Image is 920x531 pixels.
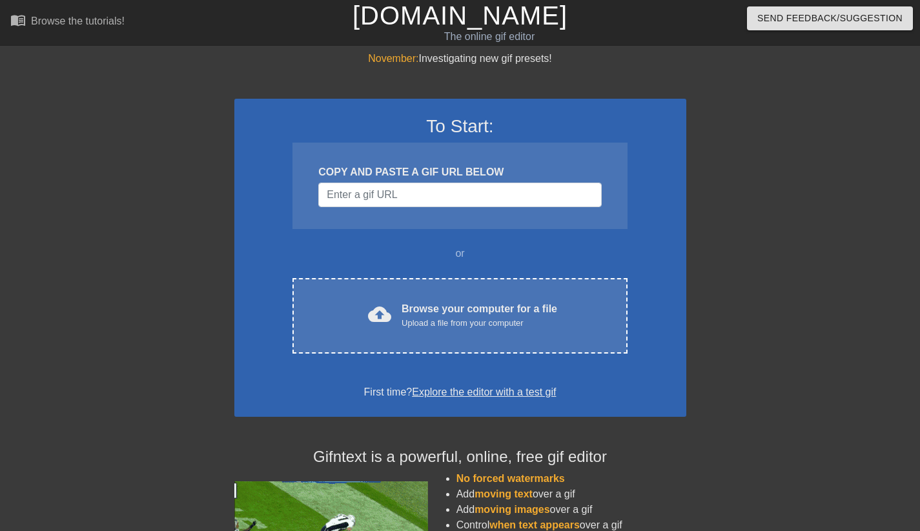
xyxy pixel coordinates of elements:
h3: To Start: [251,115,670,137]
span: when text appears [489,519,580,530]
a: [DOMAIN_NAME] [353,1,567,30]
div: or [268,246,653,261]
span: November: [368,53,418,64]
button: Send Feedback/Suggestion [747,6,913,30]
li: Add over a gif [456,502,686,517]
div: Browse the tutorials! [31,15,125,26]
div: Browse your computer for a file [402,301,557,330]
span: moving images [475,504,549,515]
span: No forced watermarks [456,473,565,484]
a: Explore the editor with a test gif [412,386,556,397]
h4: Gifntext is a powerful, online, free gif editor [234,448,686,466]
span: cloud_upload [368,303,391,326]
div: The online gif editor [313,29,666,45]
span: moving text [475,488,533,499]
li: Add over a gif [456,486,686,502]
a: Browse the tutorials! [10,12,125,32]
div: COPY AND PASTE A GIF URL BELOW [318,165,601,180]
input: Username [318,183,601,207]
span: menu_book [10,12,26,28]
span: Send Feedback/Suggestion [757,10,903,26]
div: Investigating new gif presets! [234,51,686,66]
div: Upload a file from your computer [402,317,557,330]
div: First time? [251,385,670,400]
